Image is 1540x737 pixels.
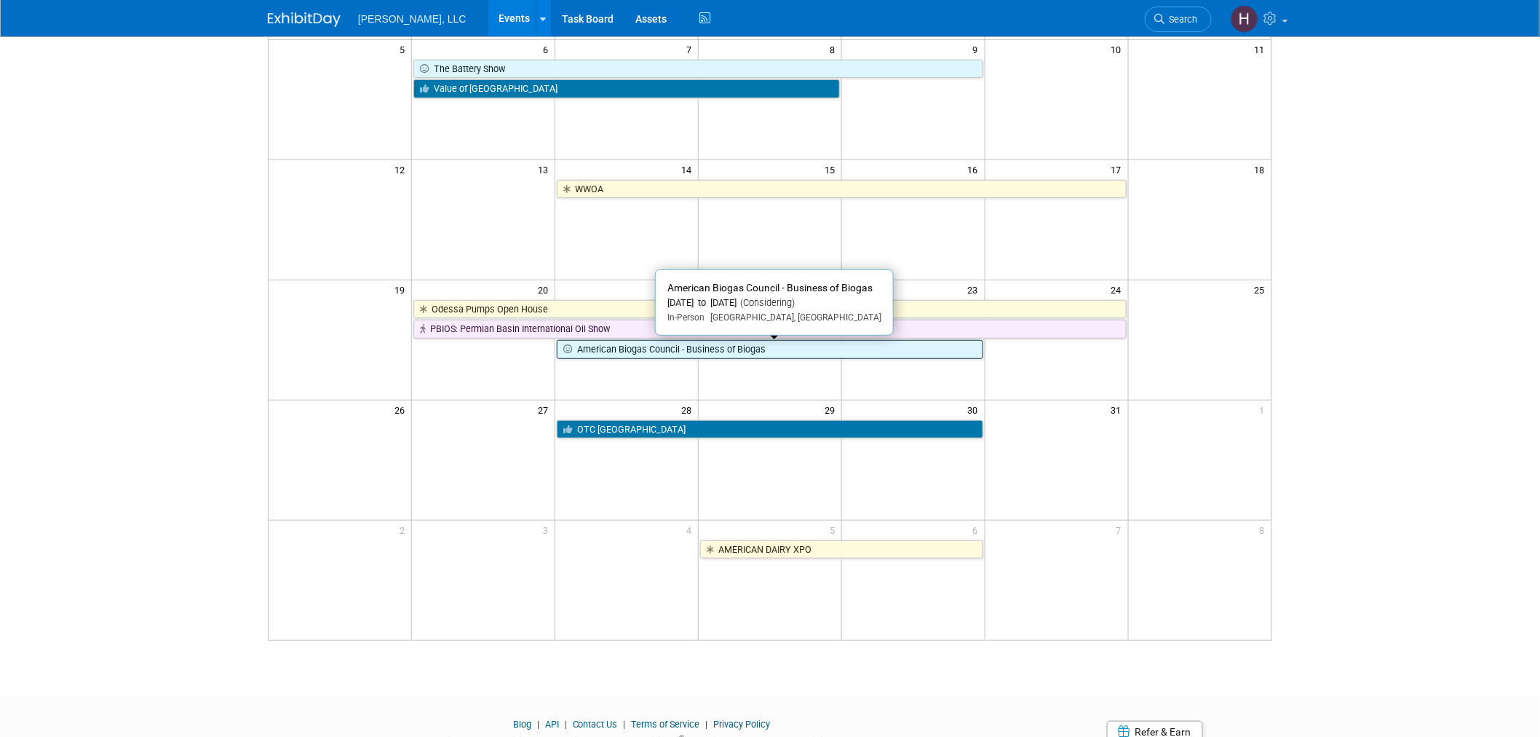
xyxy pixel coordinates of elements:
[557,340,983,359] a: American Biogas Council - Business of Biogas
[536,160,555,178] span: 13
[393,160,411,178] span: 12
[545,719,559,730] a: API
[398,40,411,58] span: 5
[620,719,630,730] span: |
[967,401,985,419] span: 30
[358,13,467,25] span: [PERSON_NAME], LLC
[557,180,1126,199] a: WWOA
[1115,521,1128,539] span: 7
[972,521,985,539] span: 6
[1253,160,1271,178] span: 18
[413,60,983,79] a: The Battery Show
[268,12,341,27] img: ExhibitDay
[828,521,841,539] span: 5
[632,719,700,730] a: Terms of Service
[1258,401,1271,419] span: 1
[541,40,555,58] span: 6
[667,312,704,323] span: In-Person
[667,282,873,293] span: American Biogas Council - Business of Biogas
[972,40,985,58] span: 9
[702,719,712,730] span: |
[413,320,1126,339] a: PBIOS: Permian Basin International Oil Show
[680,401,698,419] span: 28
[557,420,983,439] a: OTC [GEOGRAPHIC_DATA]
[700,540,983,559] a: AMERICAN DAIRY XPO
[513,719,531,730] a: Blog
[704,312,881,323] span: [GEOGRAPHIC_DATA], [GEOGRAPHIC_DATA]
[1110,280,1128,299] span: 24
[1231,5,1258,33] img: Hannah Mulholland
[393,280,411,299] span: 19
[823,401,841,419] span: 29
[393,401,411,419] span: 26
[737,297,795,308] span: (Considering)
[536,401,555,419] span: 27
[541,521,555,539] span: 3
[1110,160,1128,178] span: 17
[398,521,411,539] span: 2
[685,521,698,539] span: 4
[967,280,985,299] span: 23
[413,300,1126,319] a: Odessa Pumps Open House
[685,40,698,58] span: 7
[1253,280,1271,299] span: 25
[680,160,698,178] span: 14
[1164,14,1198,25] span: Search
[561,719,571,730] span: |
[536,280,555,299] span: 20
[1258,521,1271,539] span: 8
[413,79,840,98] a: Value of [GEOGRAPHIC_DATA]
[1145,7,1212,32] a: Search
[1110,401,1128,419] span: 31
[967,160,985,178] span: 16
[1253,40,1271,58] span: 11
[573,719,618,730] a: Contact Us
[714,719,771,730] a: Privacy Policy
[667,297,881,310] div: [DATE] to [DATE]
[1110,40,1128,58] span: 10
[823,160,841,178] span: 15
[828,40,841,58] span: 8
[533,719,543,730] span: |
